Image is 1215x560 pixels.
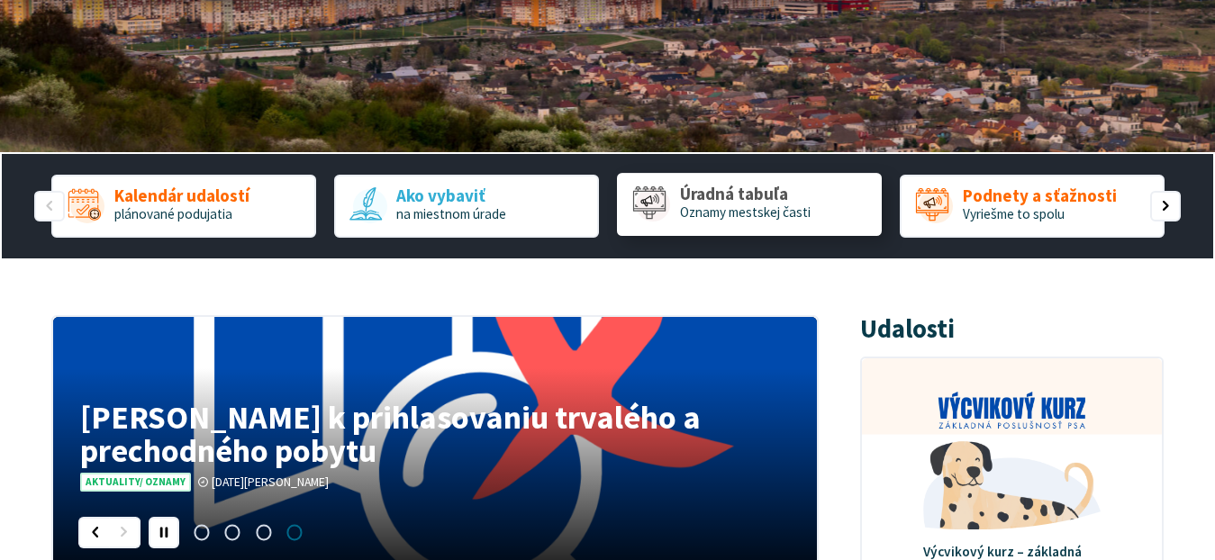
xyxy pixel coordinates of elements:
[617,173,882,236] a: Úradná tabuľa Oznamy mestskej časti
[78,517,109,547] div: Predošlý slajd
[186,517,217,547] span: Prejsť na slajd 1
[149,517,179,547] div: Pozastaviť pohyb slajdera
[51,175,316,238] div: 1 / 5
[279,517,310,547] span: Prejsť na slajd 4
[140,475,186,488] span: / Oznamy
[334,175,599,238] div: 2 / 5
[217,517,248,547] span: Prejsť na slajd 2
[34,191,65,221] div: Predošlý slajd
[110,517,141,547] div: Nasledujúci slajd
[900,175,1165,238] a: Podnety a sťažnosti Vyriešme to spolu
[963,186,1117,205] span: Podnety a sťažnosti
[680,203,811,221] span: Oznamy mestskej časti
[860,315,955,343] h3: Udalosti
[963,205,1065,222] span: Vyriešme to spolu
[334,175,599,238] a: Ako vybaviť na miestnom úrade
[114,205,232,222] span: plánované podujatia
[80,401,789,465] h4: [PERSON_NAME] k prihlasovaniu trvalého a prechodného pobytu
[51,175,316,238] a: Kalendár udalostí plánované podujatia
[114,186,249,205] span: Kalendár udalostí
[1150,191,1181,221] div: Nasledujúci slajd
[900,175,1165,238] div: 4 / 5
[212,474,329,490] span: [DATE][PERSON_NAME]
[396,205,506,222] span: na miestnom úrade
[248,517,278,547] span: Prejsť na slajd 3
[396,186,506,205] span: Ako vybaviť
[680,185,811,204] span: Úradná tabuľa
[617,175,882,238] div: 3 / 5
[80,473,191,492] span: Aktuality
